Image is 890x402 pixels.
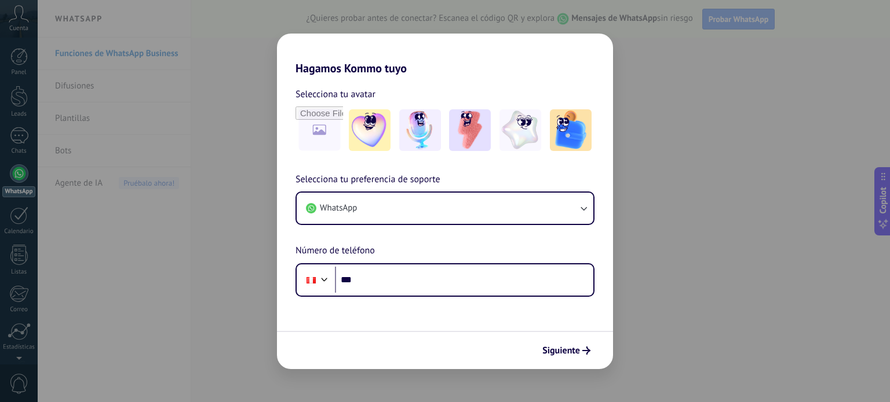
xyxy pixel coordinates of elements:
img: -3.jpeg [449,109,491,151]
h2: Hagamos Kommo tuyo [277,34,613,75]
div: Peru: + 51 [300,268,322,292]
img: -1.jpeg [349,109,391,151]
span: Número de teléfono [296,244,375,259]
span: Selecciona tu preferencia de soporte [296,172,440,187]
span: WhatsApp [320,202,357,214]
button: WhatsApp [297,193,593,224]
img: -4.jpeg [499,109,541,151]
img: -2.jpeg [399,109,441,151]
span: Siguiente [542,346,580,355]
button: Siguiente [537,341,596,360]
img: -5.jpeg [550,109,592,151]
span: Selecciona tu avatar [296,87,375,102]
